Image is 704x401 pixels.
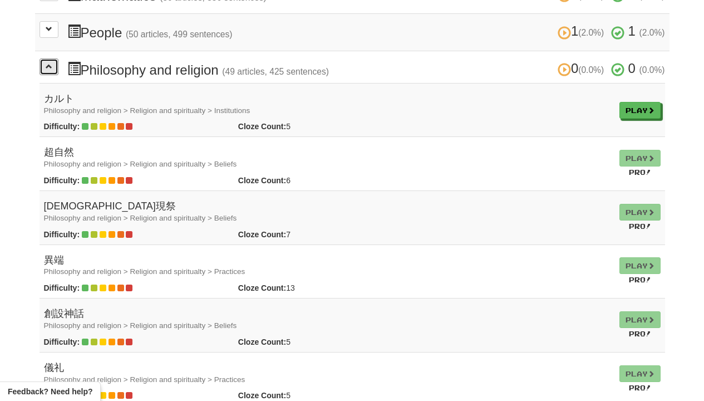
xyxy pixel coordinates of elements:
[578,65,604,75] small: (0.0%)
[44,106,250,115] small: Philosophy and religion > Religion and spiritualty > Institutions
[629,222,651,230] small: Pro!
[238,230,286,239] strong: Cloze Count:
[44,338,80,346] strong: Difficulty:
[629,168,651,176] small: Pro!
[230,121,376,132] div: 5
[230,229,376,240] div: 7
[628,61,636,76] span: 0
[639,65,665,75] small: (0.0%)
[230,175,376,186] div: 6
[44,230,80,239] strong: Difficulty:
[238,176,286,185] strong: Cloze Count:
[67,61,665,77] h3: Philosophy and religion
[44,321,237,330] small: Philosophy and religion > Religion and spiritualty > Beliefs
[238,391,286,400] strong: Cloze Count:
[126,30,233,39] small: (50 articles, 499 sentences)
[44,283,80,292] strong: Difficulty:
[578,28,604,37] small: (2.0%)
[558,61,608,76] span: 0
[44,147,611,169] h4: 超自然
[238,338,286,346] strong: Cloze Count:
[44,267,245,276] small: Philosophy and religion > Religion and spiritualty > Practices
[44,160,237,168] small: Philosophy and religion > Religion and spiritualty > Beliefs
[629,330,651,338] small: Pro!
[629,384,651,392] small: Pro!
[629,276,651,283] small: Pro!
[44,176,80,185] strong: Difficulty:
[44,214,237,222] small: Philosophy and religion > Religion and spiritualty > Beliefs
[44,309,611,331] h4: 創設神話
[222,67,329,76] small: (49 articles, 425 sentences)
[44,201,611,223] h4: [DEMOGRAPHIC_DATA]現祭
[8,386,92,397] span: Open feedback widget
[230,282,376,294] div: 13
[230,390,376,401] div: 5
[238,122,286,131] strong: Cloze Count:
[67,24,665,40] h3: People
[44,375,245,384] small: Philosophy and religion > Religion and spiritualty > Practices
[230,336,376,348] div: 5
[44,363,611,385] h4: 儀礼
[628,23,636,38] span: 1
[44,122,80,131] strong: Difficulty:
[44,94,611,116] h4: カルト
[639,28,665,37] small: (2.0%)
[558,23,608,38] span: 1
[619,102,661,119] a: Play
[238,283,286,292] strong: Cloze Count:
[44,255,611,277] h4: 異端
